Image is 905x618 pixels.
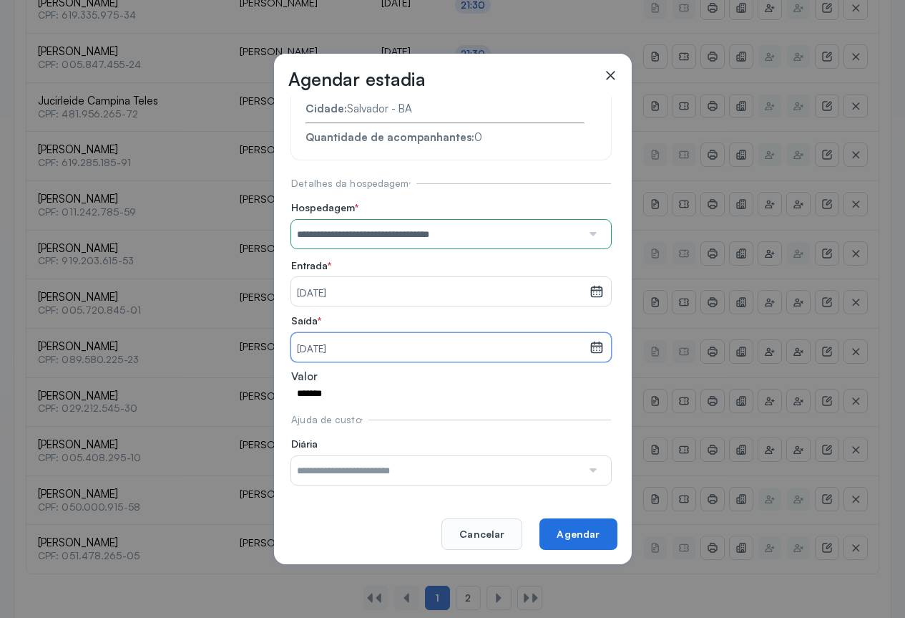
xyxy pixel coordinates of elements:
strong: Local de atendimento: [305,86,424,100]
strong: Quantidade de acompanhantes: [305,130,474,144]
small: [DATE] [297,286,583,301]
div: 0 [305,130,584,146]
span: Hospedagem [291,201,358,214]
button: Agendar [539,518,617,550]
span: Ajuda de custo [291,414,361,426]
button: Cancelar [441,518,522,550]
strong: Cidade: [305,102,347,115]
span: Detalhes da hospedagem [291,178,409,190]
span: Valor [291,370,318,384]
span: Saída [291,314,321,327]
span: Entrada [291,259,331,272]
small: [DATE] [297,342,583,357]
span: Diária [291,438,318,450]
div: Salvador - BA [305,101,584,117]
h3: Agendar estadia [288,68,426,90]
